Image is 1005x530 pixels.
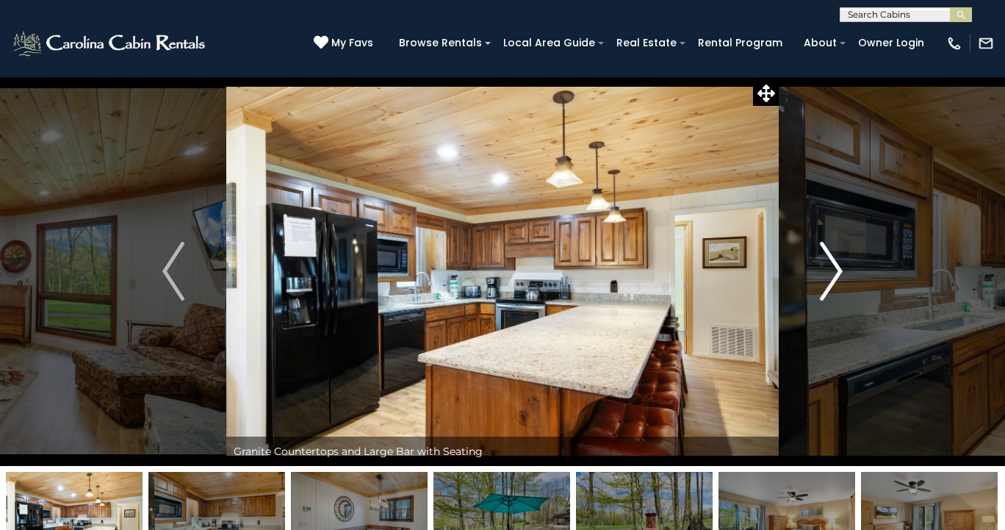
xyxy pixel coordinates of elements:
[314,35,377,51] a: My Favs
[226,437,779,466] div: Granite Countertops and Large Bar with Seating
[609,32,684,54] a: Real Estate
[162,242,184,301] img: arrow
[11,29,209,58] img: White-1-2.png
[331,35,373,51] span: My Favs
[851,32,932,54] a: Owner Login
[691,32,790,54] a: Rental Program
[796,32,844,54] a: About
[496,32,602,54] a: Local Area Guide
[392,32,489,54] a: Browse Rentals
[978,35,994,51] img: mail-regular-white.png
[821,242,843,301] img: arrow
[946,35,962,51] img: phone-regular-white.png
[121,76,226,466] button: Previous
[779,76,884,466] button: Next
